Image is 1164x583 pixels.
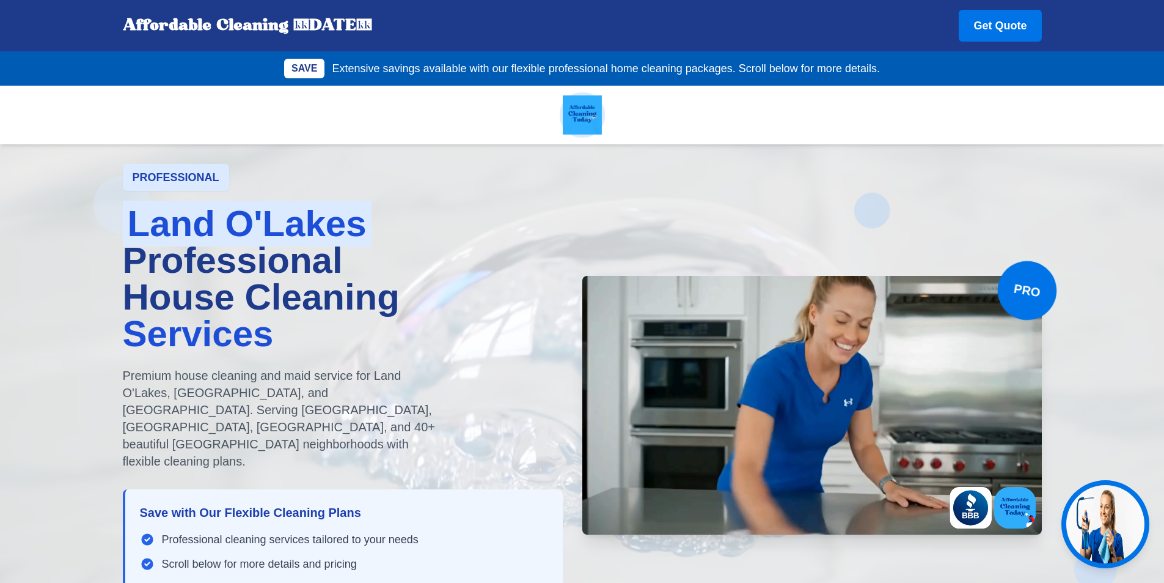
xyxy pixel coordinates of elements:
h3: Save with Our Flexible Cleaning Plans [140,504,548,521]
div: Affordable Cleaning [DATE] [123,16,372,35]
h1: Professional House Cleaning [123,206,563,352]
span: Land O'Lakes [123,201,372,247]
img: Jen [1066,485,1144,563]
div: SAVE [284,59,324,78]
p: Premium house cleaning and maid service for Land O'Lakes, [GEOGRAPHIC_DATA], and [GEOGRAPHIC_DATA... [123,367,436,470]
video: Professional House Cleaning Services Land O'Lakes Lutz Odessa Florida [582,276,1042,535]
span: Scroll below for more details and pricing [162,555,357,573]
img: Affordable Cleaning Today - Professional House Cleaning Services Land O'Lakes FL [563,95,602,135]
p: Extensive savings available with our flexible professional home cleaning packages. Scroll below f... [332,60,879,77]
span: Professional cleaning services tailored to your needs [162,531,419,548]
span: Services [123,313,274,354]
button: Get help from Jen [1061,480,1149,568]
a: Get Quote [959,10,1041,42]
div: PROFESSIONAL [123,164,229,191]
div: PRO [993,256,1061,324]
